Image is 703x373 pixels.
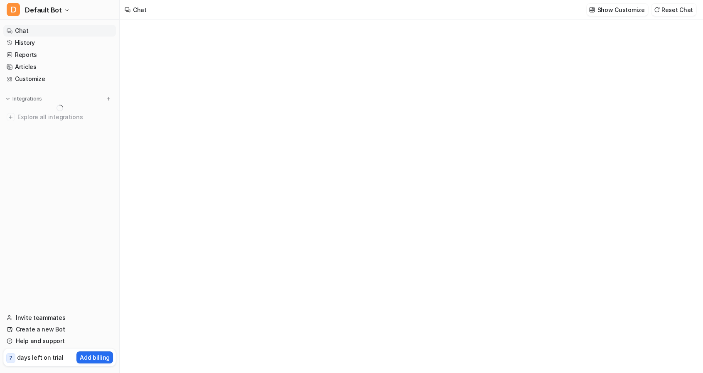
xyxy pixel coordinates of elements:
[3,312,116,324] a: Invite teammates
[106,96,111,102] img: menu_add.svg
[3,37,116,49] a: History
[3,95,44,103] button: Integrations
[587,4,648,16] button: Show Customize
[80,353,110,362] p: Add billing
[12,96,42,102] p: Integrations
[76,351,113,363] button: Add billing
[3,335,116,347] a: Help and support
[9,354,12,362] p: 7
[17,353,64,362] p: days left on trial
[25,4,62,16] span: Default Bot
[651,4,696,16] button: Reset Chat
[3,25,116,37] a: Chat
[3,324,116,335] a: Create a new Bot
[597,5,645,14] p: Show Customize
[3,73,116,85] a: Customize
[5,96,11,102] img: expand menu
[654,7,660,13] img: reset
[3,111,116,123] a: Explore all integrations
[3,61,116,73] a: Articles
[7,3,20,16] span: D
[7,113,15,121] img: explore all integrations
[3,49,116,61] a: Reports
[133,5,147,14] div: Chat
[17,110,113,124] span: Explore all integrations
[589,7,595,13] img: customize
